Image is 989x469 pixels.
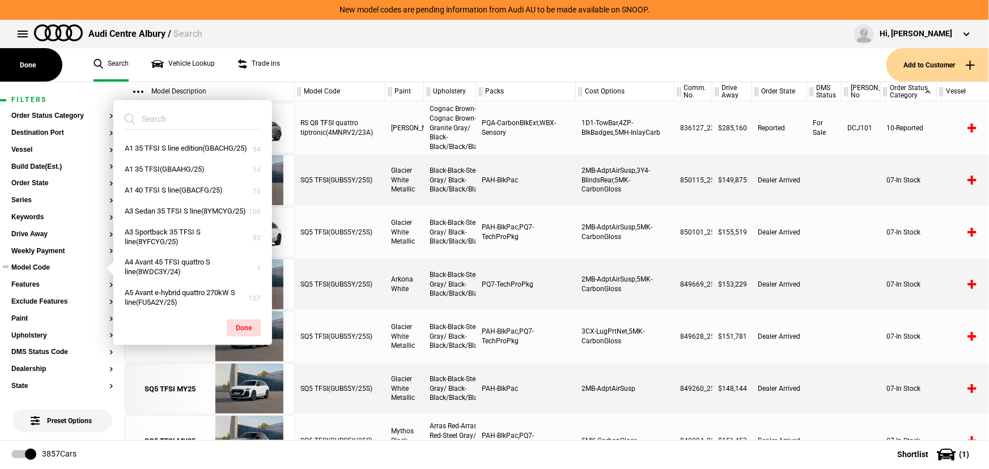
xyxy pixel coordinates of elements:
[385,363,424,414] div: Glacier White Metallic
[674,103,712,154] div: 836127_23
[424,415,476,466] div: Arras Red-Arras Red-Steel Gray/ Black-Black/Black/Black
[11,315,113,323] button: Paint
[11,248,113,255] button: Weekly Payment
[752,155,807,206] div: Dealer Arrived
[881,155,937,206] div: 07-In Stock
[712,259,752,310] div: $153,229
[897,450,928,458] span: Shortlist
[712,363,752,414] div: $148,144
[752,311,807,362] div: Dealer Arrived
[11,163,113,171] button: Build Date(Est.)
[11,281,113,298] section: Features
[11,264,113,281] section: Model Code
[113,159,272,180] button: A1 35 TFSI(GBAAHG/25)
[11,365,113,373] button: Dealership
[11,214,113,221] button: Keywords
[476,311,576,362] div: PAH-BlkPac,PQ7-TechProPkg
[11,231,113,248] section: Drive Away
[295,103,385,154] div: RS Q8 TFSI quattro tiptronic(4MNRV2/23A)
[880,28,952,40] div: Hi, [PERSON_NAME]
[674,363,712,414] div: 849260_25
[712,155,752,206] div: $149,875
[42,449,77,460] div: 3857 Cars
[113,180,272,201] button: A1 40 TFSI S line(GBACFG/25)
[424,207,476,258] div: Black-Black-Steel Gray/ Black-Black/Black/Black
[145,384,196,394] div: SQ5 TFSI MY25
[424,103,476,154] div: Cognac Brown-Cognac Brown-Granite Gray/ Black-Black/Black/Black
[476,155,576,206] div: PAH-BlkPac
[385,259,424,310] div: Arkona White
[385,155,424,206] div: Glacier White Metallic
[752,82,807,101] div: Order State
[113,201,272,222] button: A3 Sedan 35 TFSI S line(8YMCYG/25)
[576,363,674,414] div: 2MB-AdptAirSusp
[125,82,294,101] div: Model Description
[881,363,937,414] div: 07-In Stock
[576,103,674,154] div: 1D1-TowBar,4ZP-BlkBadges,5MH-InlayCarb
[880,440,989,468] button: Shortlist(1)
[295,82,385,101] div: Model Code
[752,207,807,258] div: Dealer Arrived
[11,96,113,104] h1: Filters
[131,416,210,467] a: SQ5 TFSI MY25
[576,82,674,101] div: Cost Options
[295,363,385,414] div: SQ5 TFSI(GUBS5Y/25S)
[295,415,385,466] div: SQ5 TFSI(GUBS5Y/25S)
[94,48,129,82] a: Search
[11,332,113,340] button: Upholstery
[11,365,113,382] section: Dealership
[11,348,113,356] button: DMS Status Code
[11,180,113,197] section: Order State
[125,109,247,129] input: Search
[807,82,841,101] div: DMS Status
[576,415,674,466] div: 5MK-CarbonGloss
[151,48,215,82] a: Vehicle Lookup
[881,103,937,154] div: 10-Reported
[11,112,113,120] button: Order Status Category
[11,112,113,129] section: Order Status Category
[11,382,113,390] button: State
[674,259,712,310] div: 849669_25
[237,48,280,82] a: Trade ins
[886,48,989,82] button: Add to Customer
[576,155,674,206] div: 2MB-AdptAirSusp,3Y4-BlindsRear,5MK-CarbonGloss
[881,207,937,258] div: 07-In Stock
[476,103,576,154] div: PQA-CarbonBlkExt,WBX-Sensory
[210,364,288,415] img: Audi_GUBS5Y_25S_GX_2Y2Y_PAH_2MB_WA2_6FJ_53A_PYH_PWO_(Nadin:_2MB_53A_6FJ_C56_PAH_PWO_PYH_WA2)_ext.png
[424,82,476,101] div: Upholstery
[113,283,272,313] button: A5 Avant e-hybrid quattro 270kW S line(FU5A2Y/25)
[881,259,937,310] div: 07-In Stock
[227,319,261,336] button: Done
[11,332,113,349] section: Upholstery
[385,415,424,466] div: Mythos Black Metallic
[576,207,674,258] div: 2MB-AdptAirSusp,5MK-CarbonGloss
[712,82,752,101] div: Drive Away
[11,197,113,204] button: Series
[674,311,712,362] div: 849628_25
[11,264,113,272] button: Model Code
[34,24,83,41] img: audi.png
[11,281,113,289] button: Features
[210,416,288,467] img: Audi_GUBS5Y_25S_OR_0E0E_PAH_5MK_WA2_6FJ_PQ7_53A_PYH_PWV_(Nadin:_53A_5MK_6FJ_C56_PAH_PQ7_PWV_PYH_W...
[11,146,113,154] button: Vessel
[11,298,113,315] section: Exclude Features
[11,214,113,231] section: Keywords
[476,259,576,310] div: PQ7-TechProPkg
[11,382,113,399] section: State
[11,231,113,238] button: Drive Away
[674,207,712,258] div: 850101_25
[385,82,423,101] div: Paint
[476,363,576,414] div: PAH-BlkPac
[11,129,113,137] button: Destination Port
[11,315,113,332] section: Paint
[476,82,575,101] div: Packs
[113,222,272,253] button: A3 Sportback 35 TFSI S line(8YFCYG/25)
[476,207,576,258] div: PAH-BlkPac,PQ7-TechProPkg
[752,259,807,310] div: Dealer Arrived
[752,363,807,414] div: Dealer Arrived
[842,103,881,154] div: DCJ101
[807,103,842,154] div: For Sale
[712,311,752,362] div: $151,781
[113,138,272,159] button: A1 35 TFSI S line edition(GBACHG/25)
[145,436,196,446] div: SQ5 TFSI MY25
